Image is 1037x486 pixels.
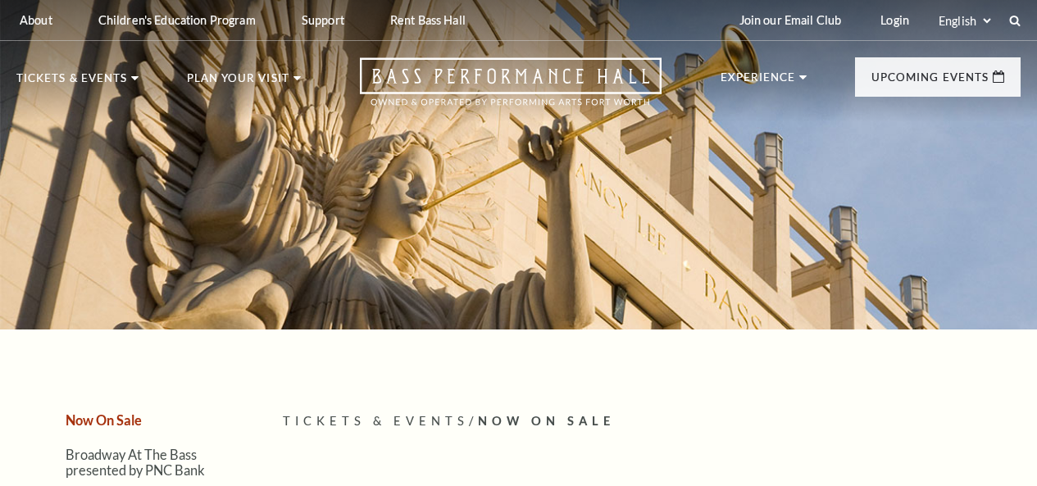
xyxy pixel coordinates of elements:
[935,13,994,29] select: Select:
[20,13,52,27] p: About
[302,13,344,27] p: Support
[98,13,256,27] p: Children's Education Program
[283,411,1021,432] p: /
[66,447,205,478] a: Broadway At The Bass presented by PNC Bank
[871,72,989,92] p: Upcoming Events
[187,73,289,93] p: Plan Your Visit
[390,13,466,27] p: Rent Bass Hall
[283,414,469,428] span: Tickets & Events
[16,73,127,93] p: Tickets & Events
[721,72,796,92] p: Experience
[478,414,615,428] span: Now On Sale
[66,412,142,428] a: Now On Sale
